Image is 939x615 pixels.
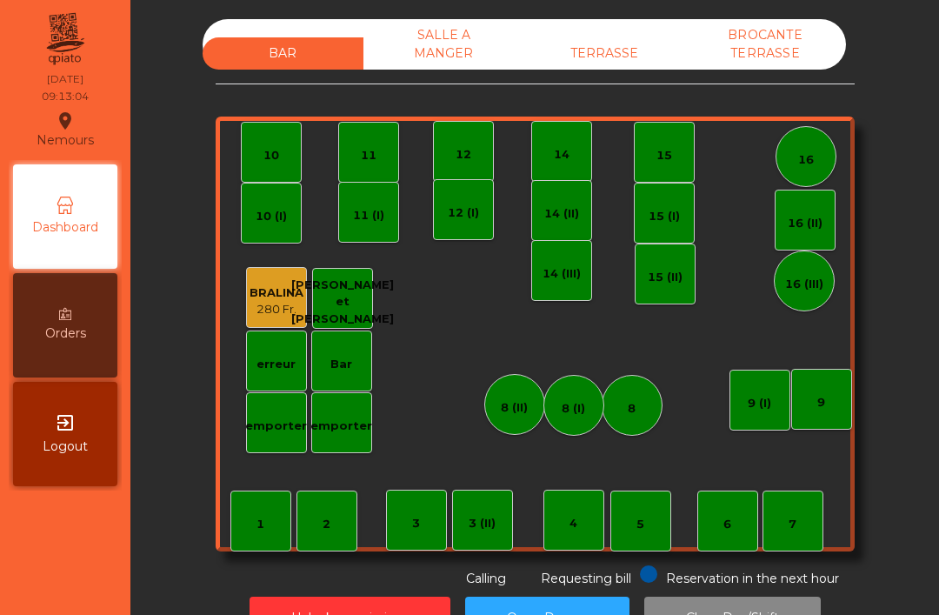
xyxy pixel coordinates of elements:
div: 15 [656,147,672,164]
div: emporter [310,418,372,435]
div: BAR [203,37,363,70]
div: BROCANTE TERRASSE [685,19,846,70]
div: 15 (II) [648,269,683,286]
div: 16 [798,151,814,169]
div: 9 (I) [748,395,771,412]
div: 12 (I) [448,204,479,222]
div: 12 [456,146,471,164]
span: Reservation in the next hour [666,571,839,586]
div: 11 (I) [353,207,384,224]
div: 15 (I) [649,208,680,225]
div: 280 Fr. [250,301,303,318]
img: qpiato [43,9,86,70]
div: 10 (I) [256,208,287,225]
div: 14 [554,146,569,164]
div: Nemours [37,108,94,151]
span: Dashboard [32,218,98,237]
div: 14 (III) [543,265,581,283]
div: 3 (II) [469,515,496,532]
span: Logout [43,438,88,456]
div: 16 (II) [788,215,822,232]
div: 5 [636,516,644,533]
div: [DATE] [47,71,83,87]
div: 09:13:04 [42,89,89,104]
div: 4 [569,515,577,532]
span: Requesting bill [541,571,631,586]
div: emporter [245,418,307,435]
div: 8 (II) [501,399,528,417]
i: location_on [55,110,76,131]
span: Calling [466,571,506,586]
div: 7 [789,516,796,533]
div: 9 [817,394,825,411]
i: exit_to_app [55,412,76,433]
div: Bar [330,356,352,373]
div: BRALINA [250,284,303,302]
div: 6 [723,516,731,533]
div: erreur [256,356,296,373]
div: TERRASSE [524,37,685,70]
div: 3 [412,515,420,532]
div: 1 [256,516,264,533]
div: 11 [361,147,376,164]
div: 8 [628,400,636,418]
span: Orders [45,324,86,343]
div: 14 (II) [544,205,579,223]
div: 10 [263,147,279,164]
div: [PERSON_NAME] et [PERSON_NAME] [291,277,394,328]
div: 2 [323,516,330,533]
div: 8 (I) [562,400,585,418]
div: SALLE A MANGER [363,19,524,70]
div: 16 (III) [785,276,823,293]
